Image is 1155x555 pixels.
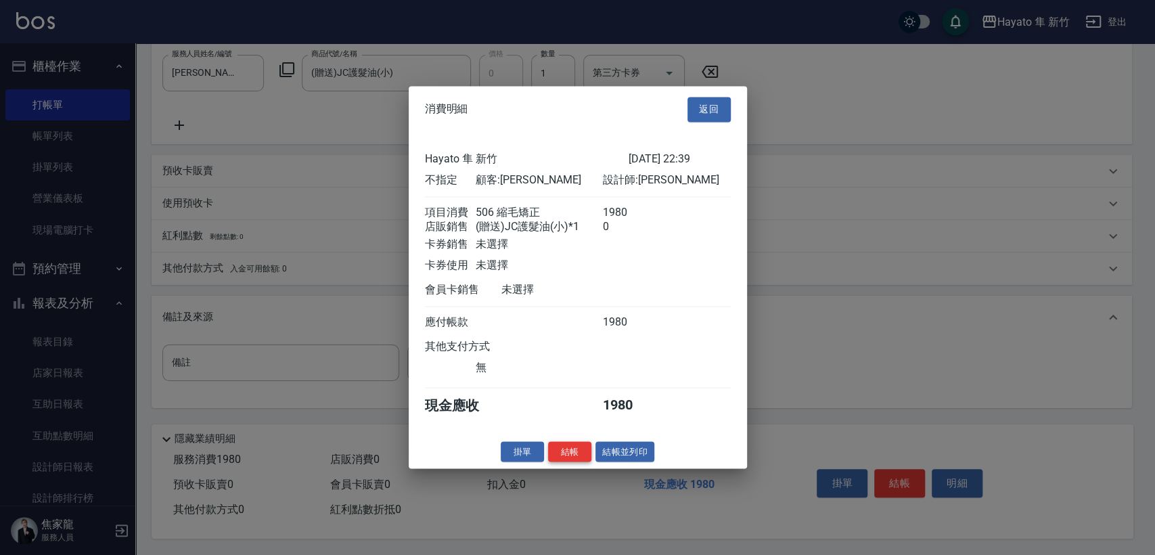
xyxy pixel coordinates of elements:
div: 不指定 [425,173,476,187]
div: 其他支付方式 [425,340,527,354]
div: 未選擇 [476,238,603,252]
div: 店販銷售 [425,220,476,234]
div: 現金應收 [425,397,501,415]
div: 未選擇 [501,283,629,297]
div: 應付帳款 [425,315,476,330]
div: 設計師: [PERSON_NAME] [603,173,730,187]
button: 結帳並列印 [595,441,654,462]
div: 1980 [603,206,654,220]
div: 506 縮毛矯正 [476,206,603,220]
div: 0 [603,220,654,234]
div: (贈送)JC護髮油(小)*1 [476,220,603,234]
div: 1980 [603,315,654,330]
div: [DATE] 22:39 [629,152,731,166]
div: 卡券使用 [425,259,476,273]
div: Hayato 隼 新竹 [425,152,629,166]
div: 會員卡銷售 [425,283,501,297]
button: 掛單 [501,441,544,462]
div: 項目消費 [425,206,476,220]
div: 顧客: [PERSON_NAME] [476,173,603,187]
button: 返回 [687,97,731,122]
div: 卡券銷售 [425,238,476,252]
div: 未選擇 [476,259,603,273]
span: 消費明細 [425,103,468,116]
button: 結帳 [548,441,591,462]
div: 無 [476,361,603,375]
div: 1980 [603,397,654,415]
